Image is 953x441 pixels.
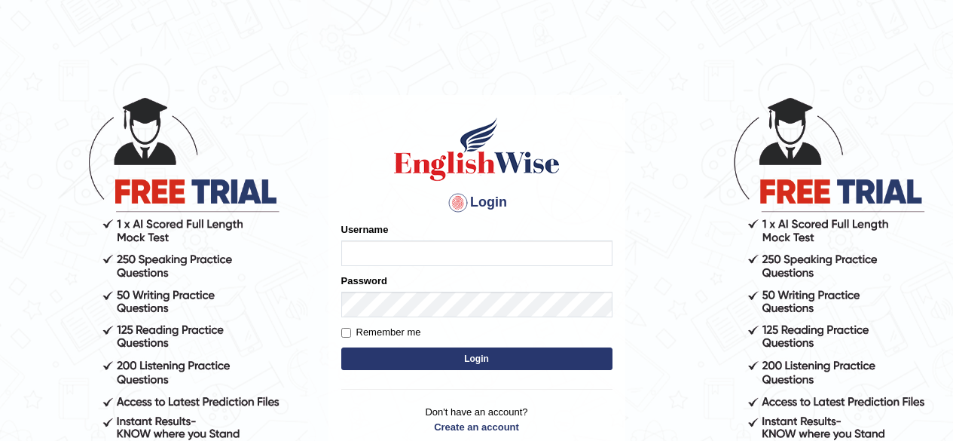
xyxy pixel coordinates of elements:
[341,420,612,434] a: Create an account
[341,328,351,338] input: Remember me
[341,325,421,340] label: Remember me
[391,115,563,183] img: Logo of English Wise sign in for intelligent practice with AI
[341,222,389,237] label: Username
[341,348,612,370] button: Login
[341,274,387,288] label: Password
[341,191,612,215] h4: Login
